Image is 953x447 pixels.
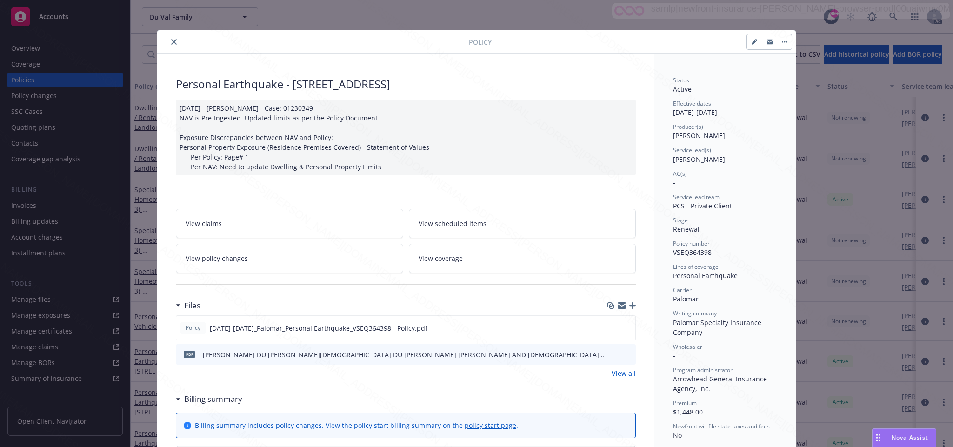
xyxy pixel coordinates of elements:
[673,422,770,430] span: Newfront will file state taxes and fees
[892,434,928,441] span: Nova Assist
[873,429,884,447] div: Drag to move
[186,254,248,263] span: View policy changes
[409,209,636,238] a: View scheduled items
[608,323,616,333] button: download file
[673,155,725,164] span: [PERSON_NAME]
[469,37,492,47] span: Policy
[176,100,636,175] div: [DATE] - [PERSON_NAME] - Case: 01230349 NAV is Pre-Ingested. Updated limits as per the Policy Doc...
[623,323,632,333] button: preview file
[673,248,712,257] span: VSEQ364398
[176,300,200,312] div: Files
[184,351,195,358] span: pdf
[673,263,719,271] span: Lines of coverage
[673,351,675,360] span: -
[872,428,936,447] button: Nova Assist
[609,350,616,360] button: download file
[186,219,222,228] span: View claims
[195,420,518,430] div: Billing summary includes policy changes. View the policy start billing summary on the .
[624,350,632,360] button: preview file
[465,421,516,430] a: policy start page
[673,216,688,224] span: Stage
[203,350,605,360] div: [PERSON_NAME] DU [PERSON_NAME][DEMOGRAPHIC_DATA] DU [PERSON_NAME] [PERSON_NAME] AND [DEMOGRAPHIC_...
[673,271,738,280] span: Personal Earthquake
[673,318,763,337] span: Palomar Specialty Insurance Company
[176,393,242,405] div: Billing summary
[176,209,403,238] a: View claims
[673,309,717,317] span: Writing company
[673,193,720,201] span: Service lead team
[419,219,486,228] span: View scheduled items
[184,393,242,405] h3: Billing summary
[673,286,692,294] span: Carrier
[673,374,769,393] span: Arrowhead General Insurance Agency, Inc.
[673,100,711,107] span: Effective dates
[176,76,636,92] div: Personal Earthquake - [STREET_ADDRESS]
[673,146,711,154] span: Service lead(s)
[419,254,463,263] span: View coverage
[673,240,710,247] span: Policy number
[168,36,180,47] button: close
[673,100,777,117] div: [DATE] - [DATE]
[673,85,692,93] span: Active
[673,123,703,131] span: Producer(s)
[673,131,725,140] span: [PERSON_NAME]
[176,244,403,273] a: View policy changes
[673,366,733,374] span: Program administrator
[612,368,636,378] a: View all
[210,323,427,333] span: [DATE]-[DATE]_Palomar_Personal Earthquake_VSEQ364398 - Policy.pdf
[673,431,682,440] span: No
[673,407,703,416] span: $1,448.00
[184,324,202,332] span: Policy
[673,343,702,351] span: Wholesaler
[673,225,700,234] span: Renewal
[673,76,689,84] span: Status
[409,244,636,273] a: View coverage
[673,399,697,407] span: Premium
[673,201,732,210] span: PCS - Private Client
[673,178,675,187] span: -
[673,294,699,303] span: Palomar
[673,170,687,178] span: AC(s)
[184,300,200,312] h3: Files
